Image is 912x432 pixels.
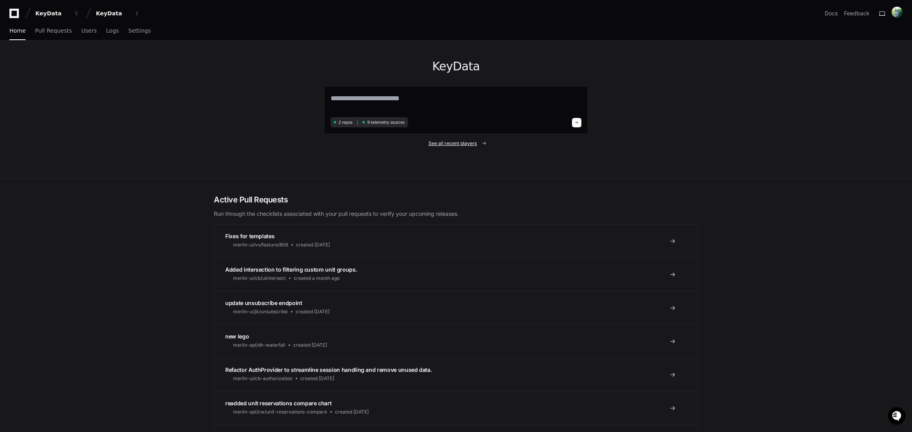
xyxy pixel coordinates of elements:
[233,409,327,415] span: merlin-api/cw/unit-reservations-compare
[128,28,151,33] span: Settings
[428,140,477,147] span: See all recent players
[35,28,72,33] span: Pull Requests
[225,233,274,239] span: Fixes for templates
[233,309,288,315] span: merlin-ui/jk/unsubscribe
[106,22,119,40] a: Logs
[214,224,698,257] a: Fixes for templatesmerlin-ui/vv/feature/806created [DATE]
[122,84,143,94] button: See all
[296,309,329,315] span: created [DATE]
[8,31,143,44] div: Welcome
[32,6,83,20] button: KeyData
[225,266,357,273] span: Added intersection to filtering custom unit groups.
[128,22,151,40] a: Settings
[887,406,908,427] iframe: Open customer support
[9,28,26,33] span: Home
[335,409,369,415] span: created [DATE]
[35,9,69,17] div: KeyData
[214,210,698,218] p: Run through the checklists associated with your pull requests to verify your upcoming releases.
[214,391,698,425] a: readded unit reservations compare chartmerlin-api/cw/unit-reservations-comparecreated [DATE]
[93,6,143,20] button: KeyData
[55,123,95,129] a: Powered byPylon
[214,358,698,391] a: Refactor AuthProvider to streamline session handling and remove unused data.merlin-ui/cb-authoriz...
[35,66,108,73] div: We're available if you need us!
[825,9,838,17] a: Docs
[134,61,143,70] button: Start new chat
[300,375,334,382] span: created [DATE]
[9,22,26,40] a: Home
[8,86,50,92] div: Past conversations
[81,28,97,33] span: Users
[78,123,95,129] span: Pylon
[8,98,20,110] img: Ian Ma
[214,257,698,291] a: Added intersection to filtering custom unit groups.merlin-ui/cb/uiintersectcreated a month ago
[214,324,698,358] a: new legomerlin-api/dh-waterfallcreated [DATE]
[8,8,24,24] img: PlayerZero
[233,342,285,348] span: merlin-api/dh-waterfall
[225,366,432,373] span: Refactor AuthProvider to streamline session handling and remove unused data.
[65,105,68,112] span: •
[324,59,588,74] h1: KeyData
[8,59,22,73] img: 1736555170064-99ba0984-63c1-480f-8ee9-699278ef63ed
[24,105,64,112] span: [PERSON_NAME]
[225,300,302,306] span: update unsubscribe endpoint
[81,22,97,40] a: Users
[96,9,130,17] div: KeyData
[338,119,353,125] span: 2 repos
[844,9,870,17] button: Feedback
[293,342,327,348] span: created [DATE]
[35,59,129,66] div: Start new chat
[225,333,249,340] span: new lego
[367,119,405,125] span: 9 telemetry sources
[17,59,31,73] img: 7521149027303_d2c55a7ec3fe4098c2f6_72.png
[35,22,72,40] a: Pull Requests
[233,275,286,281] span: merlin-ui/cb/uiintersect
[70,105,86,112] span: [DATE]
[294,275,340,281] span: created a month ago
[233,242,288,248] span: merlin-ui/vv/feature/806
[324,140,588,147] a: See all recent players
[214,194,698,205] h2: Active Pull Requests
[214,291,698,324] a: update unsubscribe endpointmerlin-ui/jk/unsubscribecreated [DATE]
[892,7,903,18] img: ACg8ocIResxbXmkj8yi8MXd9khwmIcCagy_aFmaABQjz70hz5r7uuJU=s96-c
[296,242,330,248] span: created [DATE]
[106,28,119,33] span: Logs
[233,375,292,382] span: merlin-ui/cb-authorization
[225,400,331,406] span: readded unit reservations compare chart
